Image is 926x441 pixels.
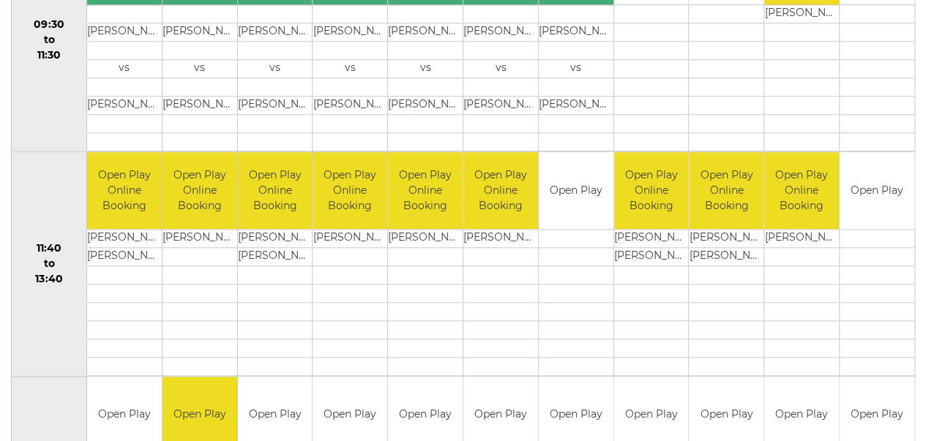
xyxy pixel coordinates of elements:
[764,5,839,23] td: [PERSON_NAME]
[163,23,237,42] td: [PERSON_NAME]
[463,152,538,229] td: Open Play Online Booking
[614,247,689,265] td: [PERSON_NAME]
[313,229,387,247] td: [PERSON_NAME]
[689,229,763,247] td: [PERSON_NAME]
[614,229,689,247] td: [PERSON_NAME]
[12,152,87,377] td: 11:40 to 13:40
[163,229,237,247] td: [PERSON_NAME]
[689,247,763,265] td: [PERSON_NAME]
[87,152,162,229] td: Open Play Online Booking
[764,152,839,229] td: Open Play Online Booking
[764,229,839,247] td: [PERSON_NAME]
[313,23,387,42] td: [PERSON_NAME]
[388,60,463,78] td: vs
[539,152,613,229] td: Open Play
[163,97,237,115] td: [PERSON_NAME]
[238,23,313,42] td: [PERSON_NAME]
[87,97,162,115] td: [PERSON_NAME]
[388,152,463,229] td: Open Play Online Booking
[313,97,387,115] td: [PERSON_NAME]
[388,97,463,115] td: [PERSON_NAME]
[163,60,237,78] td: vs
[463,97,538,115] td: [PERSON_NAME]
[463,60,538,78] td: vs
[539,60,613,78] td: vs
[238,229,313,247] td: [PERSON_NAME]
[313,152,387,229] td: Open Play Online Booking
[539,97,613,115] td: [PERSON_NAME]
[238,60,313,78] td: vs
[238,152,313,229] td: Open Play Online Booking
[539,23,613,42] td: [PERSON_NAME]
[313,60,387,78] td: vs
[463,23,538,42] td: [PERSON_NAME]
[238,247,313,265] td: [PERSON_NAME]
[238,97,313,115] td: [PERSON_NAME]
[87,247,162,265] td: [PERSON_NAME]
[87,60,162,78] td: vs
[87,229,162,247] td: [PERSON_NAME]
[388,229,463,247] td: [PERSON_NAME]
[163,152,237,229] td: Open Play Online Booking
[840,152,914,229] td: Open Play
[463,229,538,247] td: [PERSON_NAME]
[388,23,463,42] td: [PERSON_NAME]
[689,152,763,229] td: Open Play Online Booking
[87,23,162,42] td: [PERSON_NAME]
[614,152,689,229] td: Open Play Online Booking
